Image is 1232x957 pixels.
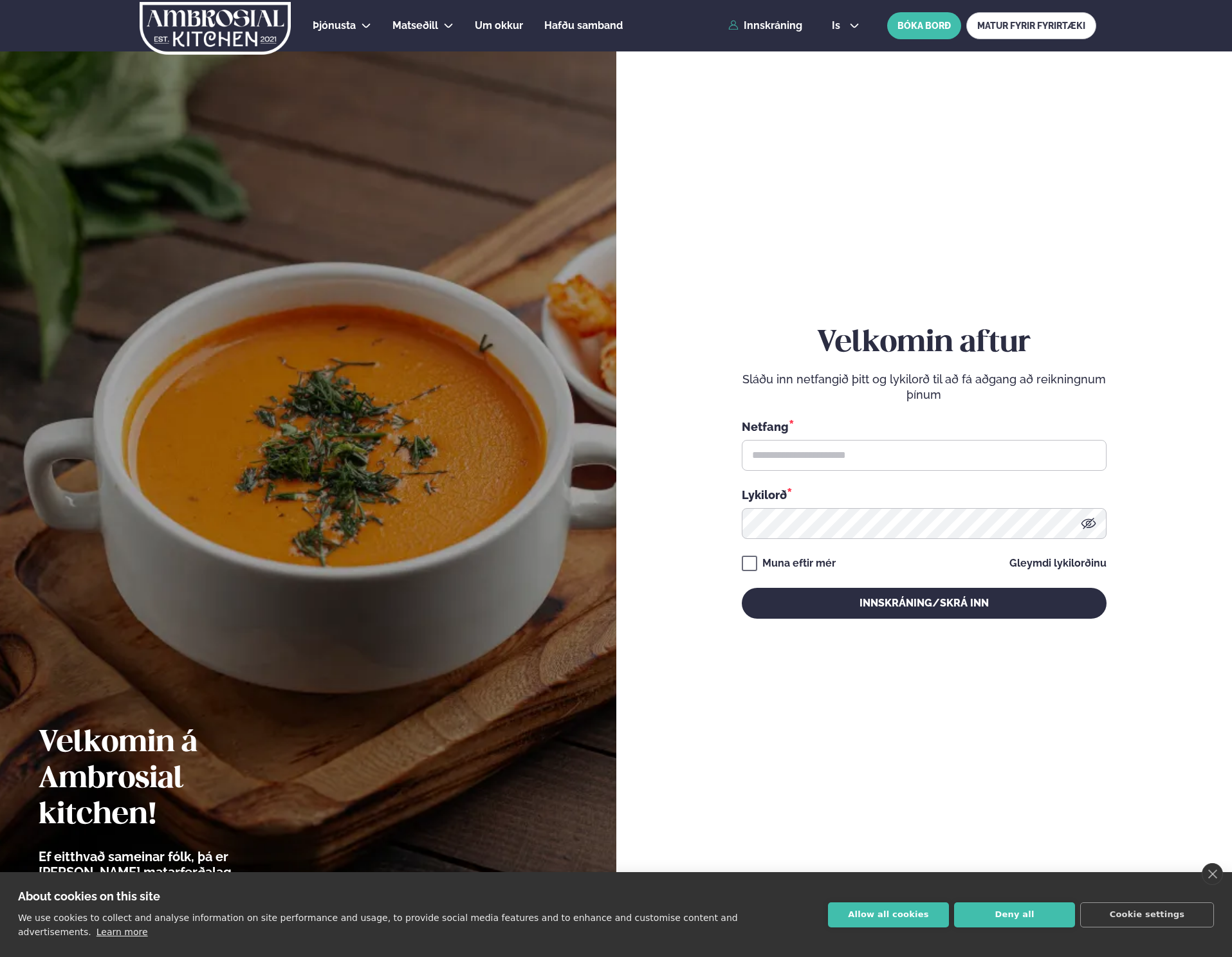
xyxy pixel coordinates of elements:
[392,18,438,33] a: Matseðill
[742,486,1107,503] div: Lykilorð
[475,19,523,32] span: Um okkur
[832,21,844,31] span: is
[544,18,623,33] a: Hafðu samband
[544,19,623,32] span: Hafðu samband
[18,889,160,903] strong: About cookies on this site
[728,20,802,32] a: Innskráning
[966,12,1096,39] a: MATUR FYRIR FYRIRTÆKI
[138,2,292,55] img: logo
[313,19,356,32] span: Þjónusta
[39,849,306,880] p: Ef eitthvað sameinar fólk, þá er [PERSON_NAME] matarferðalag.
[887,12,961,39] button: BÓKA BORÐ
[1202,863,1223,885] a: close
[1080,902,1214,927] button: Cookie settings
[313,18,356,33] a: Þjónusta
[392,19,438,32] span: Matseðill
[475,18,523,33] a: Um okkur
[742,418,1107,435] div: Netfang
[742,372,1107,403] p: Sláðu inn netfangið þitt og lykilorð til að fá aðgang að reikningnum þínum
[742,325,1107,361] h2: Velkomin aftur
[18,913,738,937] p: We use cookies to collect and analyse information on site performance and usage, to provide socia...
[828,902,949,927] button: Allow all cookies
[822,21,870,31] button: is
[97,927,148,937] a: Learn more
[954,902,1075,927] button: Deny all
[39,725,306,834] h2: Velkomin á Ambrosial kitchen!
[1009,558,1107,569] a: Gleymdi lykilorðinu
[742,588,1107,619] button: Innskráning/Skrá inn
